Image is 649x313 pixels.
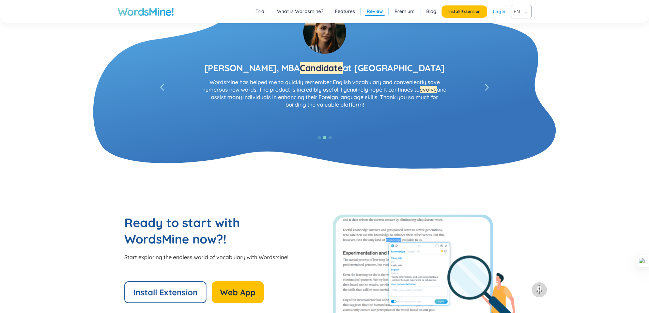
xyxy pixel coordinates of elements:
[534,284,545,295] img: to top
[277,8,323,15] a: What is Wordsmine?
[323,136,326,139] button: 2
[124,215,271,247] h2: Ready to start with WordsMine now?!
[118,5,174,18] a: WordsMine!
[124,281,206,303] button: Install Extension
[335,8,355,15] a: Features
[133,287,198,298] span: Install Extension
[256,8,265,15] a: Trial
[514,6,526,17] span: EN
[493,5,505,18] a: Login
[426,8,436,15] a: Blog
[212,281,264,303] button: Web App
[367,8,383,15] a: Review
[395,8,415,15] a: Premium
[124,253,325,261] div: Start exploring the endless world of vocabulary with WordsMine!
[442,5,487,18] button: Install Extension
[448,9,480,14] span: Install Extension
[220,287,256,298] span: Web App
[485,84,489,91] span: left
[318,136,321,139] button: 1
[328,136,332,139] button: 3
